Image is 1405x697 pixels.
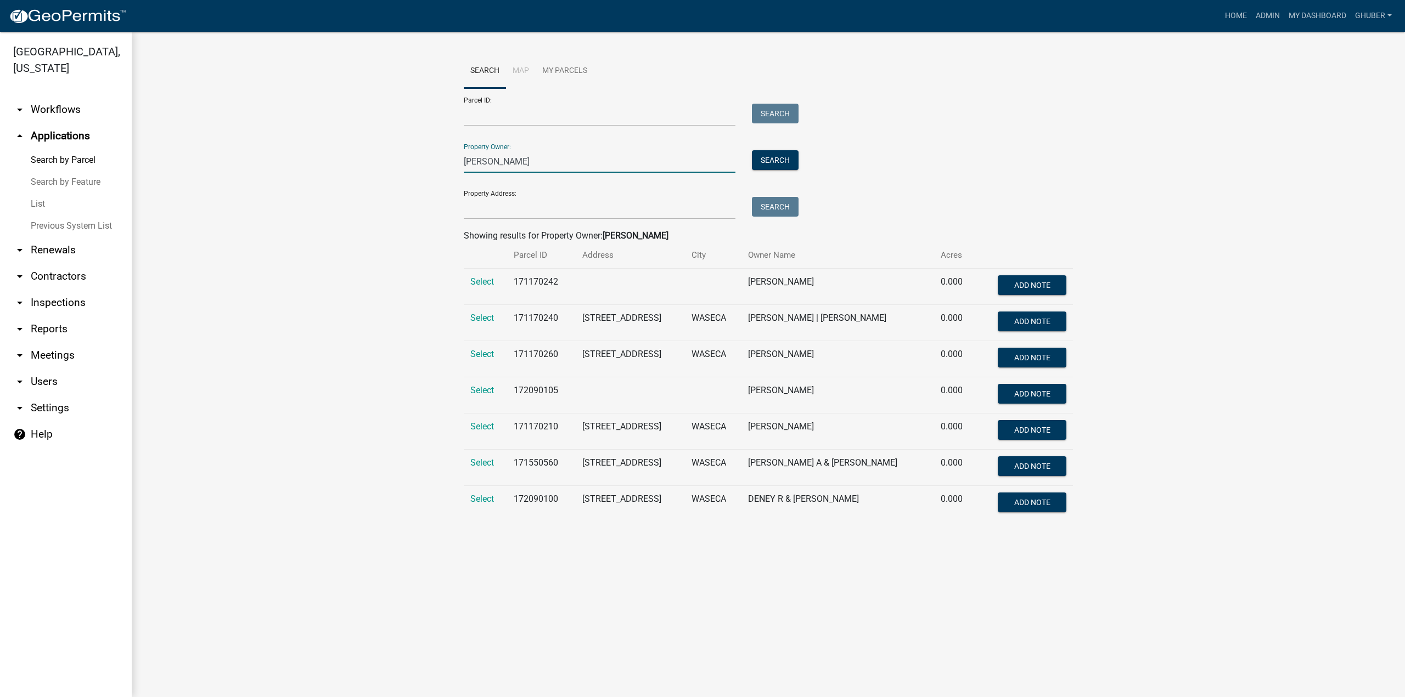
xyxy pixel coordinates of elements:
th: Owner Name [741,242,934,268]
i: arrow_drop_down [13,349,26,362]
th: Acres [934,242,976,268]
i: arrow_drop_down [13,243,26,257]
span: Add Note [1014,281,1050,290]
span: Add Note [1014,498,1050,507]
td: [PERSON_NAME] [741,377,934,413]
span: Add Note [1014,317,1050,326]
td: 171550560 [507,450,576,486]
td: 171170210 [507,413,576,450]
td: [STREET_ADDRESS] [576,486,685,522]
td: WASECA [685,413,741,450]
th: Address [576,242,685,268]
td: [STREET_ADDRESS] [576,305,685,341]
span: Add Note [1014,462,1050,471]
td: [PERSON_NAME] A & [PERSON_NAME] [741,450,934,486]
button: Add Note [998,492,1066,512]
a: Select [470,349,494,359]
button: Add Note [998,348,1066,367]
a: My Parcels [536,54,594,89]
i: arrow_drop_down [13,401,26,415]
td: [PERSON_NAME] [741,269,934,305]
i: arrow_drop_down [13,322,26,336]
td: 171170260 [507,341,576,377]
th: City [685,242,741,268]
a: GHuber [1351,5,1396,26]
i: help [13,428,26,441]
i: arrow_drop_down [13,375,26,388]
span: Add Note [1014,389,1050,398]
a: Home [1221,5,1251,26]
td: [PERSON_NAME] [741,341,934,377]
td: 0.000 [934,413,976,450]
td: WASECA [685,305,741,341]
td: 172090100 [507,486,576,522]
a: Select [470,385,494,395]
td: 171170240 [507,305,576,341]
button: Add Note [998,311,1066,331]
button: Add Note [998,275,1066,295]
button: Add Note [998,420,1066,440]
a: Search [464,54,506,89]
td: 171170242 [507,269,576,305]
td: WASECA [685,486,741,522]
a: Select [470,494,494,504]
i: arrow_drop_down [13,103,26,116]
a: Select [470,457,494,468]
td: [STREET_ADDRESS] [576,413,685,450]
button: Search [752,150,799,170]
a: My Dashboard [1284,5,1351,26]
div: Showing results for Property Owner: [464,229,1073,242]
td: 0.000 [934,377,976,413]
td: DENEY R & [PERSON_NAME] [741,486,934,522]
i: arrow_drop_up [13,129,26,143]
span: Add Note [1014,426,1050,434]
td: [STREET_ADDRESS] [576,341,685,377]
td: 0.000 [934,341,976,377]
td: 0.000 [934,269,976,305]
button: Search [752,197,799,217]
i: arrow_drop_down [13,270,26,283]
a: Select [470,313,494,323]
td: 0.000 [934,305,976,341]
span: Add Note [1014,353,1050,362]
a: Select [470,276,494,287]
td: 0.000 [934,450,976,486]
td: [STREET_ADDRESS] [576,450,685,486]
a: Select [470,421,494,432]
td: [PERSON_NAME] [741,413,934,450]
td: [PERSON_NAME] | [PERSON_NAME] [741,305,934,341]
td: 0.000 [934,486,976,522]
button: Search [752,104,799,123]
td: WASECA [685,341,741,377]
th: Parcel ID [507,242,576,268]
a: Admin [1251,5,1284,26]
i: arrow_drop_down [13,296,26,309]
button: Add Note [998,456,1066,476]
td: 172090105 [507,377,576,413]
button: Add Note [998,384,1066,404]
td: WASECA [685,450,741,486]
strong: [PERSON_NAME] [603,230,668,241]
